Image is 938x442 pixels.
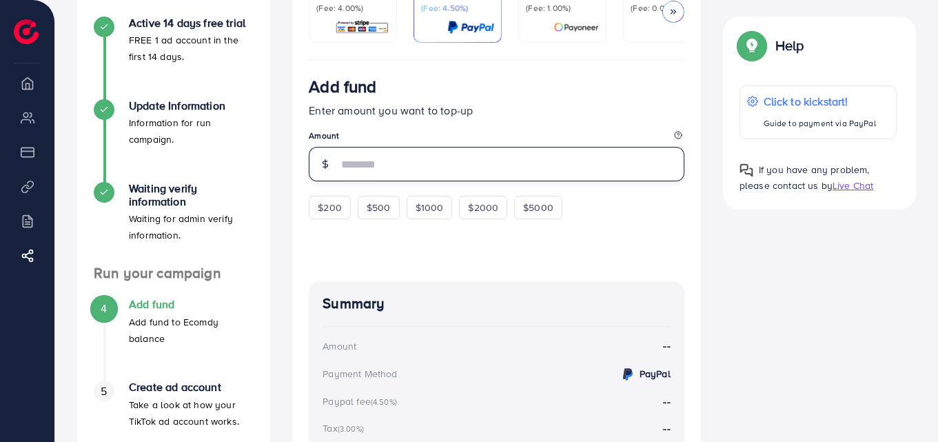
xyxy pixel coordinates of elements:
div: Payment Method [323,367,397,381]
li: Update Information [77,99,270,182]
span: Live Chat [833,179,873,192]
span: $500 [367,201,391,214]
p: Guide to payment via PayPal [764,115,876,132]
img: card [553,19,599,35]
img: logo [14,19,39,44]
h4: Active 14 days free trial [129,17,254,30]
li: Add fund [77,298,270,381]
img: card [447,19,494,35]
p: Help [775,37,804,54]
p: Enter amount you want to top-up [309,102,684,119]
p: (Fee: 1.00%) [526,3,599,14]
span: $5000 [523,201,553,214]
h4: Summary [323,295,671,312]
small: (3.00%) [338,423,364,434]
h4: Create ad account [129,381,254,394]
div: Tax [323,421,368,435]
img: Popup guide [740,33,764,58]
strong: PayPal [640,367,671,381]
strong: -- [663,338,670,354]
p: Take a look at how your TikTok ad account works. [129,396,254,430]
h4: Add fund [129,298,254,311]
p: (Fee: 4.50%) [421,3,494,14]
p: Add fund to Ecomdy balance [129,314,254,347]
img: card [335,19,389,35]
span: $1000 [416,201,444,214]
span: 4 [101,301,107,317]
legend: Amount [309,130,684,147]
li: Waiting verify information [77,182,270,265]
span: $200 [318,201,342,214]
h4: Update Information [129,99,254,112]
img: credit [620,366,636,383]
p: Information for run campaign. [129,114,254,148]
span: If you have any problem, please contact us by [740,163,870,192]
small: (4.50%) [371,396,397,408]
p: (Fee: 4.00%) [316,3,389,14]
p: (Fee: 0.00%) [631,3,704,14]
p: Waiting for admin verify information. [129,210,254,243]
li: Active 14 days free trial [77,17,270,99]
strong: -- [663,421,670,436]
p: FREE 1 ad account in the first 14 days. [129,32,254,65]
div: Amount [323,339,356,353]
h4: Run your campaign [77,265,270,282]
span: 5 [101,383,107,399]
span: $2000 [468,201,498,214]
h4: Waiting verify information [129,182,254,208]
img: Popup guide [740,163,753,177]
div: Paypal fee [323,394,401,408]
h3: Add fund [309,77,376,97]
strong: -- [663,394,670,409]
p: Click to kickstart! [764,93,876,110]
